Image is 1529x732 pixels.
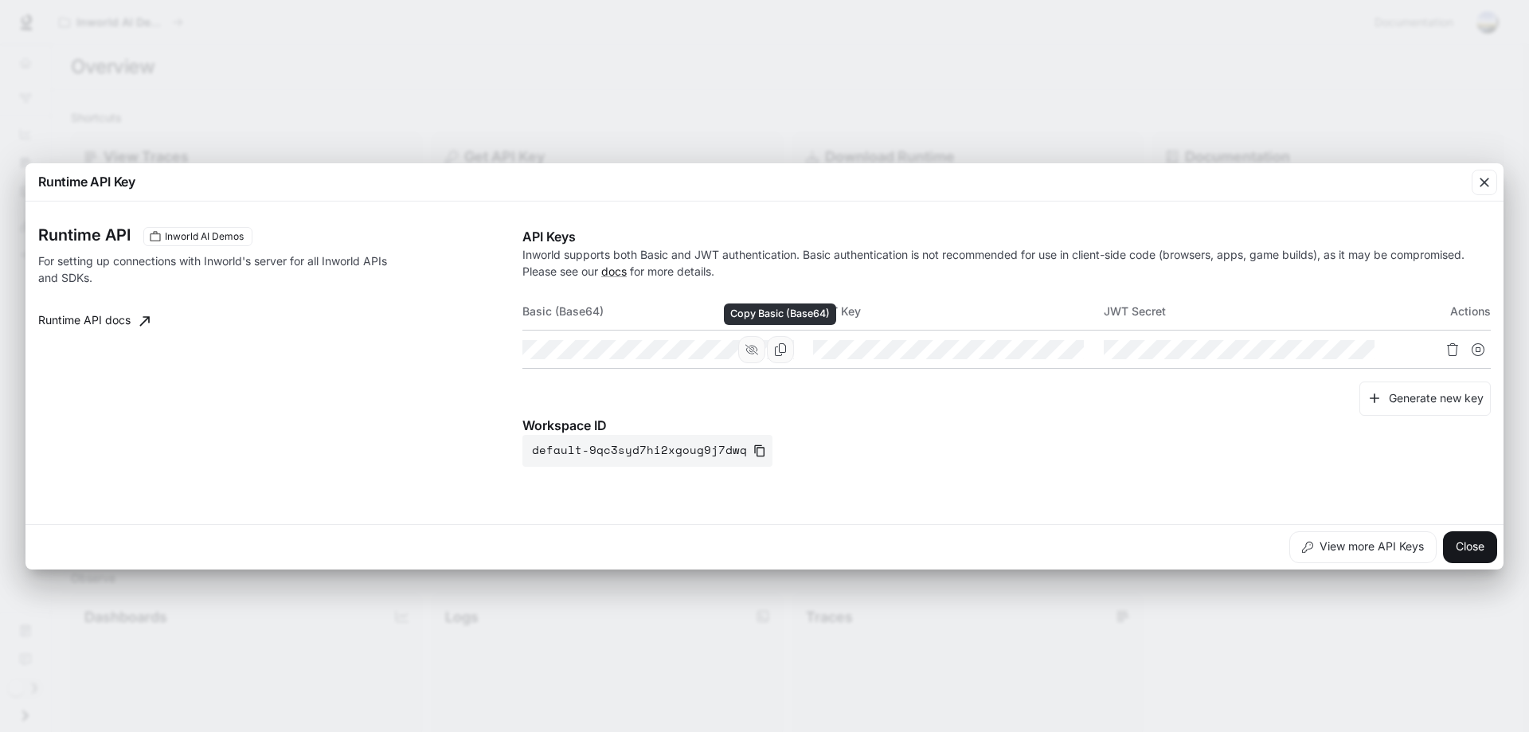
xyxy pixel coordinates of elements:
button: Generate new key [1359,382,1491,416]
a: Runtime API docs [32,305,156,337]
div: These keys will apply to your current workspace only [143,227,252,246]
th: Actions [1394,292,1491,331]
button: default-9qc3syd7hi2xgoug9j7dwq [522,435,772,467]
button: Copy Basic (Base64) [767,336,794,363]
th: JWT Key [813,292,1104,331]
p: Inworld supports both Basic and JWT authentication. Basic authentication is not recommended for u... [522,246,1491,280]
h3: Runtime API [38,227,131,243]
button: Delete API key [1440,337,1465,362]
th: JWT Secret [1104,292,1394,331]
p: Workspace ID [522,416,1491,435]
th: Basic (Base64) [522,292,813,331]
button: Close [1443,531,1497,563]
button: View more API Keys [1289,531,1437,563]
div: Copy Basic (Base64) [724,303,836,325]
p: API Keys [522,227,1491,246]
a: docs [601,264,627,278]
button: Suspend API key [1465,337,1491,362]
span: Inworld AI Demos [158,229,250,244]
p: Runtime API Key [38,172,135,191]
p: For setting up connections with Inworld's server for all Inworld APIs and SDKs. [38,252,392,286]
